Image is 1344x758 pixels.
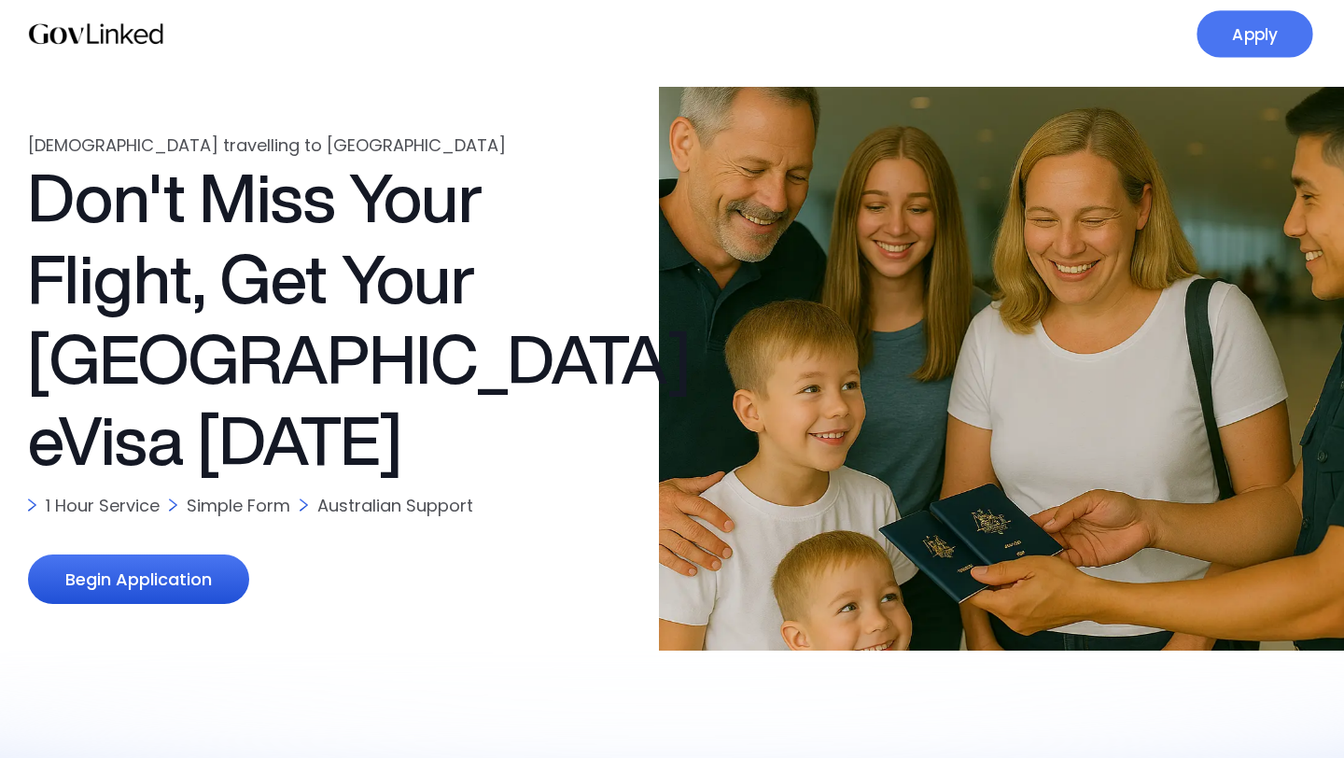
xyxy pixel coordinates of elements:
[46,494,160,517] div: 1 Hour Service
[28,498,36,512] img: Icon 10
[187,494,290,517] div: Simple Form
[1197,10,1312,58] a: Apply
[28,554,249,604] a: Begin Application
[28,133,608,157] div: [DEMOGRAPHIC_DATA] travelling to [GEOGRAPHIC_DATA]
[169,498,177,512] img: Icon 10
[28,16,165,53] a: home
[317,494,473,517] div: Australian Support
[300,498,308,512] img: Icon 10
[28,157,608,480] h1: Don't Miss Your Flight, Get Your [GEOGRAPHIC_DATA] eVisa [DATE]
